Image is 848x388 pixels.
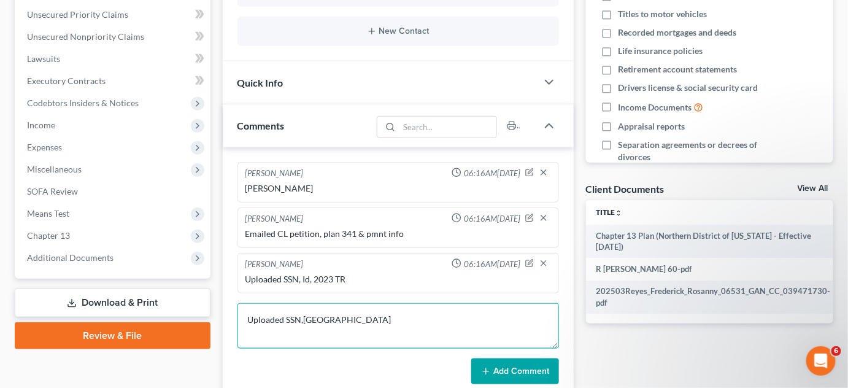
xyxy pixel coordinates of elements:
[27,31,144,42] span: Unsecured Nonpriority Claims
[237,120,285,131] span: Comments
[27,98,139,108] span: Codebtors Insiders & Notices
[247,26,549,36] button: New Contact
[464,168,520,179] span: 06:16AM[DATE]
[618,120,685,133] span: Appraisal reports
[27,142,62,152] span: Expenses
[618,139,761,163] span: Separation agreements or decrees of divorces
[471,359,559,384] button: Add Comment
[618,8,707,20] span: Titles to motor vehicles
[586,225,840,258] td: Chapter 13 Plan (Northern District of [US_STATE] - Effective [DATE])
[17,4,210,26] a: Unsecured Priority Claims
[245,273,551,285] div: Uploaded SSN, Id, 2023 TR
[17,180,210,203] a: SOFA Review
[15,322,210,349] a: Review & File
[618,101,692,114] span: Income Documents
[586,258,840,280] td: R [PERSON_NAME] 60-pdf
[237,77,283,88] span: Quick Info
[399,117,496,138] input: Search...
[17,70,210,92] a: Executory Contracts
[245,228,551,240] div: Emailed CL petition, plan 341 & pmnt info
[245,213,304,225] div: [PERSON_NAME]
[27,230,70,241] span: Chapter 13
[245,258,304,271] div: [PERSON_NAME]
[27,76,106,86] span: Executory Contracts
[798,184,828,193] a: View All
[618,26,736,39] span: Recorded mortgages and deeds
[618,45,703,57] span: Life insurance policies
[27,53,60,64] span: Lawsuits
[27,120,55,130] span: Income
[618,63,737,76] span: Retirement account statements
[245,168,304,180] div: [PERSON_NAME]
[27,208,69,219] span: Means Test
[464,213,520,225] span: 06:16AM[DATE]
[17,48,210,70] a: Lawsuits
[586,182,665,195] div: Client Documents
[596,208,622,217] a: Titleunfold_more
[245,182,551,195] div: [PERSON_NAME]
[615,209,622,217] i: unfold_more
[586,281,840,314] td: 202503Reyes_Frederick_Rosanny_06531_GAN_CC_039471730-pdf
[27,186,78,196] span: SOFA Review
[17,26,210,48] a: Unsecured Nonpriority Claims
[27,252,114,263] span: Additional Documents
[806,346,836,376] iframe: Intercom live chat
[831,346,841,356] span: 6
[618,82,758,94] span: Drivers license & social security card
[15,289,210,317] a: Download & Print
[27,164,82,174] span: Miscellaneous
[464,258,520,270] span: 06:16AM[DATE]
[27,9,128,20] span: Unsecured Priority Claims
